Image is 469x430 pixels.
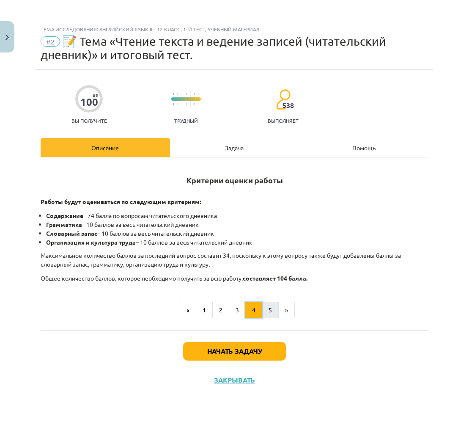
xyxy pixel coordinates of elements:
[225,144,244,152] font: Задача
[203,306,206,314] font: 1
[194,93,195,95] img: icon-short-line-57e1e144782c952c97e751825c79c345078a6d821885a25fce030b3d8c18986b.svg
[180,302,196,319] button: «
[243,274,307,282] font: составляет 104 балла.
[177,103,178,105] img: icon-short-line-57e1e144782c952c97e751825c79c345078a6d821885a25fce030b3d8c18986b.svg
[282,101,294,110] font: 538
[46,37,55,46] font: #2
[207,347,262,356] font: Начать задачу
[41,198,201,205] font: Работы будут оцениваться по следующим критериям:
[352,144,376,152] font: Помощь
[71,117,107,124] font: Вы получите
[46,229,97,237] font: Словарный запас
[196,302,213,319] button: 1
[229,302,246,319] button: 3
[194,103,195,105] img: icon-short-line-57e1e144782c952c97e751825c79c345078a6d821885a25fce030b3d8c18986b.svg
[236,306,239,314] font: 3
[219,306,222,314] font: 2
[187,175,283,185] font: Критерии оценки работы
[245,302,262,319] button: 4
[91,144,119,152] font: Описание
[173,103,174,105] img: icon-short-line-57e1e144782c952c97e751825c79c345078a6d821885a25fce030b3d8c18986b.svg
[136,238,252,246] font: – 10 баллов за весь читательский дневник
[212,302,229,319] button: 2
[93,92,98,99] font: XP
[41,251,401,268] font: Максимальное количество баллов за последний вопрос составит 34, поскольку к этому вопросу также б...
[285,306,288,314] font: »
[173,93,174,95] img: icon-short-line-57e1e144782c952c97e751825c79c345078a6d821885a25fce030b3d8c18986b.svg
[46,238,136,246] font: Организация и культура труда
[183,342,286,361] button: Начать задачу
[177,93,178,95] img: icon-short-line-57e1e144782c952c97e751825c79c345078a6d821885a25fce030b3d8c18986b.svg
[5,35,9,40] img: icon-close-lesson-0947bae3869378f0d4975bcd49f059093ad1ed9edebbc8119c70593378902aed.svg
[262,302,279,319] button: 5
[187,306,189,314] font: «
[41,302,428,319] nav: Пример навигации по странице
[41,34,386,62] font: 📝 Тема «Чтение текста и ведение записей (читательский дневник)» и итоговый тест.
[269,306,272,314] font: 5
[46,212,83,219] font: Содержание
[211,376,258,384] button: Закрывать
[190,91,191,107] img: icon-long-line-d9ea69661e0d244f92f715978eff75569469978d946b2353a9bb055b3ed8787d.svg
[214,375,255,384] font: Закрывать
[252,306,255,314] font: 4
[80,95,98,108] font: 100
[97,229,214,237] font: – 10 баллов за весь читательский дневник
[186,93,187,95] img: icon-short-line-57e1e144782c952c97e751825c79c345078a6d821885a25fce030b3d8c18986b.svg
[46,221,82,228] font: Грамматика
[41,274,243,282] font: Общее количество баллов, которое необходимо получить за всю работу,
[278,302,295,319] button: »
[174,117,198,124] font: Трудный
[82,221,199,228] font: – 10 баллов за весь читательский дневник
[41,26,259,33] font: Тема исследования: Английский язык II - 12 класс, 1-й тест, учебный материал
[83,212,217,219] font: – 74 балла по вопросам читательского дневника
[186,103,187,105] img: icon-short-line-57e1e144782c952c97e751825c79c345078a6d821885a25fce030b3d8c18986b.svg
[276,89,291,110] img: students-c634bb4e5e11cddfef0936a35e636f08e4e9abd3cc4e673bd6f9a4125e45ecb1.svg
[268,117,299,124] font: выполняет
